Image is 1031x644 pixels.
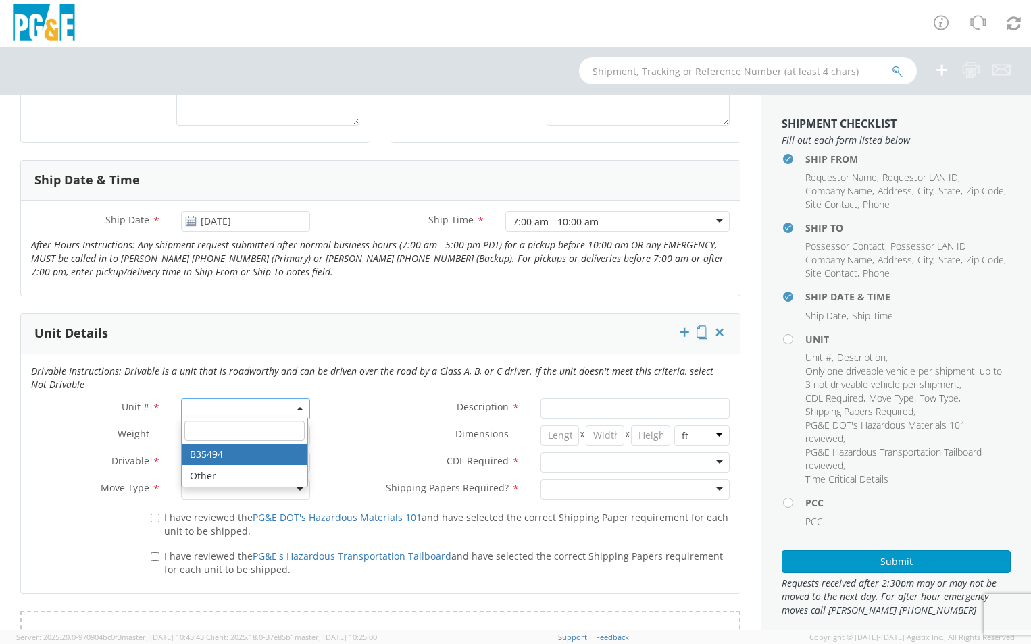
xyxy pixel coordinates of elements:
li: , [805,351,834,365]
span: Shipping Papers Required? [386,481,509,494]
a: Feedback [596,632,629,642]
span: Fill out each form listed below [782,134,1011,147]
span: Ship Date [805,309,847,322]
span: Ship Date [105,213,149,226]
h4: Ship From [805,154,1011,164]
li: , [890,240,968,253]
input: Height [631,425,670,446]
a: PG&E DOT's Hazardous Materials 101 [253,511,422,524]
span: Unit # [122,400,149,413]
li: , [805,392,865,405]
strong: Shipment Checklist [782,116,897,131]
input: I have reviewed thePG&E's Hazardous Transportation Tailboardand have selected the correct Shippin... [151,552,159,561]
span: Dimensions [455,427,509,440]
li: , [917,184,935,198]
input: Shipment, Tracking or Reference Number (at least 4 chars) [579,57,917,84]
li: , [805,184,874,198]
span: Site Contact [805,267,857,279]
li: , [882,171,960,184]
span: Unit # [805,351,832,364]
span: Address [878,184,912,197]
span: Possessor LAN ID [890,240,966,252]
span: Client: 2025.18.0-37e85b1 [206,632,377,642]
span: I have reviewed the and have selected the correct Shipping Paper requirement for each unit to be ... [164,511,728,537]
li: , [938,184,963,198]
span: CDL Required [447,454,509,467]
span: Ship Time [428,213,474,226]
span: Copyright © [DATE]-[DATE] Agistix Inc., All Rights Reserved [809,632,1015,643]
li: , [805,171,879,184]
span: I have reviewed the and have selected the correct Shipping Papers requirement for each unit to be... [164,549,723,576]
h4: Ship To [805,223,1011,233]
li: , [938,253,963,267]
span: Move Type [869,392,914,404]
span: Time Critical Details [805,473,888,485]
span: Company Name [805,253,872,266]
span: Address [878,253,912,266]
span: Shipping Papers Required [805,405,913,418]
li: , [966,253,1006,267]
span: Site Contact [805,198,857,211]
span: Phone [863,198,890,211]
span: master, [DATE] 10:25:00 [295,632,377,642]
span: Move Type [101,481,149,494]
span: Drivable [111,454,149,467]
span: Company Name [805,184,872,197]
div: 7:00 am - 10:00 am [513,215,599,229]
li: , [805,253,874,267]
h4: Unit [805,334,1011,344]
li: , [966,184,1006,198]
li: Other [182,465,308,487]
li: , [878,253,914,267]
span: City [917,184,933,197]
span: Tow Type [920,392,959,404]
a: PG&E's Hazardous Transportation Tailboard [253,549,451,562]
li: , [805,240,887,253]
span: State [938,184,961,197]
li: , [805,198,859,211]
span: Possessor Contact [805,240,885,252]
li: , [805,405,915,419]
li: , [920,392,961,405]
input: Length [540,425,580,446]
span: Weight [118,427,149,440]
h3: Unit Details [34,327,108,340]
li: , [878,184,914,198]
li: , [805,309,849,323]
li: , [837,351,888,365]
span: Ship Time [852,309,893,322]
li: , [805,446,1007,473]
span: master, [DATE] 10:43:43 [122,632,204,642]
span: Description [457,400,509,413]
img: pge-logo-06675f144f4cfa6a6814.png [10,4,78,44]
li: , [869,392,916,405]
span: CDL Required [805,392,863,404]
input: Width [586,425,625,446]
span: Zip Code [966,253,1004,266]
button: Submit [782,550,1011,573]
span: Description [837,351,886,364]
span: Requestor LAN ID [882,171,958,184]
li: , [917,253,935,267]
span: Requests received after 2:30pm may or may not be moved to the next day. For after hour emergency ... [782,576,1011,617]
li: , [805,267,859,280]
span: X [624,425,631,446]
span: Only one driveable vehicle per shipment, up to 3 not driveable vehicle per shipment [805,365,1002,391]
span: X [579,425,586,446]
i: After Hours Instructions: Any shipment request submitted after normal business hours (7:00 am - 5... [31,238,724,278]
span: City [917,253,933,266]
input: I have reviewed thePG&E DOT's Hazardous Materials 101and have selected the correct Shipping Paper... [151,514,159,522]
li: , [805,365,1007,392]
h4: Ship Date & Time [805,292,1011,302]
span: State [938,253,961,266]
li: , [805,419,1007,446]
span: Phone [863,267,890,279]
span: Server: 2025.20.0-970904bc0f3 [16,632,204,642]
h3: Ship Date & Time [34,173,140,187]
span: PG&E Hazardous Transportation Tailboard reviewed [805,446,982,472]
i: Drivable Instructions: Drivable is a unit that is roadworthy and can be driven over the road by a... [31,365,713,391]
span: PCC [805,515,823,528]
span: PG&E DOT's Hazardous Materials 101 reviewed [805,419,965,445]
span: Requestor Name [805,171,877,184]
h4: PCC [805,498,1011,508]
